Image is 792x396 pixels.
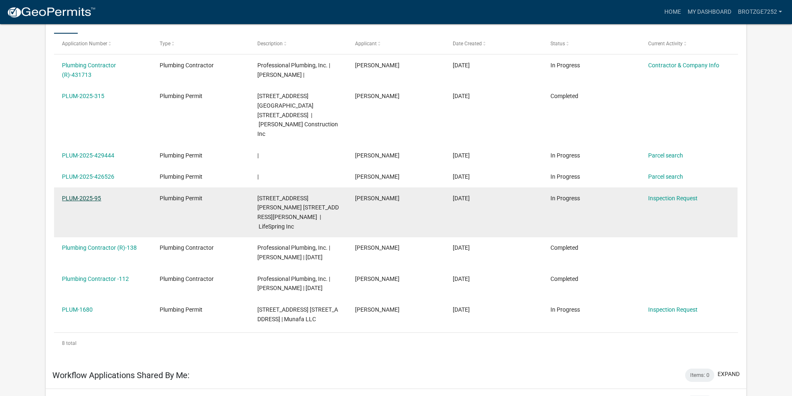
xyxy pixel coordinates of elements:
[648,306,698,313] a: Inspection Request
[453,173,470,180] span: 05/27/2025
[355,93,400,99] span: Larry Brotzge
[453,244,470,251] span: 12/11/2024
[249,34,347,54] datatable-header-cell: Description
[257,41,283,47] span: Description
[160,173,202,180] span: Plumbing Permit
[550,244,578,251] span: Completed
[542,34,640,54] datatable-header-cell: Status
[453,62,470,69] span: 06/05/2025
[661,4,684,20] a: Home
[257,244,330,261] span: Professional Plumbing, Inc. | Larry Brotzge | 12/31/2025
[453,152,470,159] span: 06/02/2025
[257,173,259,180] span: |
[550,41,565,47] span: Status
[160,62,214,69] span: Plumbing Contractor
[160,244,214,251] span: Plumbing Contractor
[453,275,470,282] span: 07/16/2024
[648,62,719,69] a: Contractor & Company Info
[355,173,400,180] span: Larry Brotzge
[54,34,152,54] datatable-header-cell: Application Number
[550,93,578,99] span: Completed
[453,93,470,99] span: 06/03/2025
[685,369,714,382] div: Items: 0
[257,62,330,78] span: Professional Plumbing, Inc. | Larry Brotzge |
[347,34,445,54] datatable-header-cell: Applicant
[445,34,543,54] datatable-header-cell: Date Created
[257,152,259,159] span: |
[648,41,683,47] span: Current Activity
[648,152,683,159] a: Parcel search
[684,4,735,20] a: My Dashboard
[160,275,214,282] span: Plumbing Contractor
[355,152,400,159] span: Larry Brotzge
[550,275,578,282] span: Completed
[648,195,698,202] a: Inspection Request
[52,370,190,380] h5: Workflow Applications Shared By Me:
[160,306,202,313] span: Plumbing Permit
[160,195,202,202] span: Plumbing Permit
[355,62,400,69] span: Larry Brotzge
[355,195,400,202] span: Larry Brotzge
[355,306,400,313] span: Larry Brotzge
[62,41,107,47] span: Application Number
[355,275,400,282] span: Larry Brotzge
[62,306,93,313] a: PLUM-1680
[550,62,580,69] span: In Progress
[62,173,114,180] a: PLUM-2025-426526
[453,41,482,47] span: Date Created
[453,195,470,202] span: 02/25/2025
[550,173,580,180] span: In Progress
[62,275,129,282] a: Plumbing Contractor -112
[54,333,738,354] div: 8 total
[160,152,202,159] span: Plumbing Permit
[735,4,785,20] a: Brotzge7252
[62,195,101,202] a: PLUM-2025-95
[257,275,330,292] span: Professional Plumbing, Inc. | Larry Brotzge | 12/31/2024
[257,306,338,322] span: 443-447 SPRING STREET 443 Spring Street | Munafa LLC
[648,173,683,180] a: Parcel search
[62,93,104,99] a: PLUM-2025-315
[550,306,580,313] span: In Progress
[355,41,377,47] span: Applicant
[62,244,137,251] a: Plumbing Contractor (R)-138
[257,195,339,230] span: 1060 SHARON DRIVE 1060 Sharon Drive | LifeSpring Inc
[550,152,580,159] span: In Progress
[355,244,400,251] span: Larry Brotzge
[152,34,249,54] datatable-header-cell: Type
[62,152,114,159] a: PLUM-2025-429444
[718,370,740,379] button: expand
[640,34,738,54] datatable-header-cell: Current Activity
[160,41,170,47] span: Type
[62,62,116,78] a: Plumbing Contractor (R)-431713
[160,93,202,99] span: Plumbing Permit
[550,195,580,202] span: In Progress
[257,93,338,137] span: 4014 E. 10TH STREET 4014 E 10th Street | Gilmore Construction Inc
[453,306,470,313] span: 07/15/2024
